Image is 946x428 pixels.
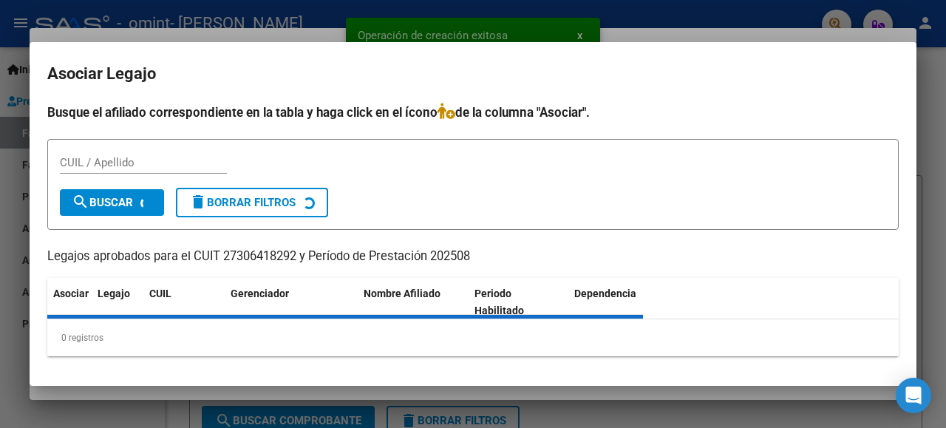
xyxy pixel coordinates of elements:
[47,319,899,356] div: 0 registros
[568,278,679,327] datatable-header-cell: Dependencia
[72,193,89,211] mat-icon: search
[189,196,296,209] span: Borrar Filtros
[92,278,143,327] datatable-header-cell: Legajo
[358,278,469,327] datatable-header-cell: Nombre Afiliado
[896,378,931,413] div: Open Intercom Messenger
[72,196,133,209] span: Buscar
[47,60,899,88] h2: Asociar Legajo
[474,288,524,316] span: Periodo Habilitado
[47,103,899,122] h4: Busque el afiliado correspondiente en la tabla y haga click en el ícono de la columna "Asociar".
[364,288,440,299] span: Nombre Afiliado
[225,278,358,327] datatable-header-cell: Gerenciador
[149,288,171,299] span: CUIL
[176,188,328,217] button: Borrar Filtros
[60,189,164,216] button: Buscar
[98,288,130,299] span: Legajo
[231,288,289,299] span: Gerenciador
[47,278,92,327] datatable-header-cell: Asociar
[469,278,568,327] datatable-header-cell: Periodo Habilitado
[574,288,636,299] span: Dependencia
[53,288,89,299] span: Asociar
[143,278,225,327] datatable-header-cell: CUIL
[189,193,207,211] mat-icon: delete
[47,248,899,266] p: Legajos aprobados para el CUIT 27306418292 y Período de Prestación 202508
